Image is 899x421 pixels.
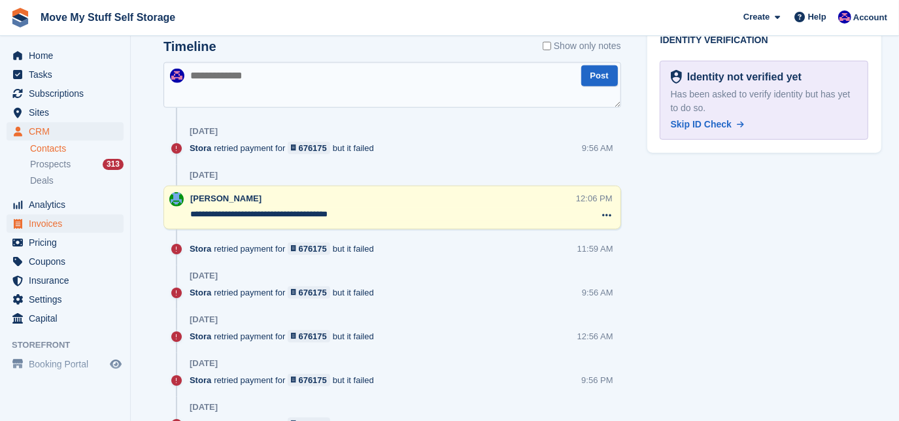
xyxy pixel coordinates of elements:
div: 676175 [299,286,327,299]
span: Booking Portal [29,355,107,373]
span: Stora [190,142,211,154]
img: Jade Whetnall [170,69,184,83]
div: 676175 [299,374,327,386]
div: [DATE] [190,402,218,413]
a: menu [7,84,124,103]
a: menu [7,355,124,373]
span: CRM [29,122,107,141]
div: Identity not verified yet [682,69,802,85]
div: [DATE] [190,314,218,325]
span: Stora [190,330,211,343]
a: Skip ID Check [671,118,744,131]
a: menu [7,271,124,290]
a: menu [7,233,124,252]
span: Storefront [12,339,130,352]
a: 676175 [288,243,330,255]
span: Subscriptions [29,84,107,103]
a: menu [7,122,124,141]
div: 12:56 AM [577,330,613,343]
a: Prospects 313 [30,158,124,171]
div: Has been asked to verify identity but has yet to do so. [671,88,857,115]
span: Help [808,10,826,24]
span: [PERSON_NAME] [190,194,262,203]
span: Capital [29,309,107,328]
span: Analytics [29,195,107,214]
span: Skip ID Check [671,119,732,129]
h2: Identity verification [660,35,868,46]
a: menu [7,252,124,271]
div: 676175 [299,243,327,255]
span: Invoices [29,214,107,233]
div: retried payment for but it failed [190,330,381,343]
a: 676175 [288,374,330,386]
div: 9:56 PM [581,374,613,386]
span: Stora [190,243,211,255]
a: menu [7,65,124,84]
span: Insurance [29,271,107,290]
span: Deals [30,175,54,187]
span: Settings [29,290,107,309]
div: [DATE] [190,271,218,281]
img: Dan [169,192,184,207]
span: Home [29,46,107,65]
img: Jade Whetnall [838,10,851,24]
input: Show only notes [543,39,551,53]
span: Stora [190,286,211,299]
a: menu [7,290,124,309]
span: Pricing [29,233,107,252]
div: 676175 [299,330,327,343]
img: stora-icon-8386f47178a22dfd0bd8f6a31ec36ba5ce8667c1dd55bd0f319d3a0aa187defe.svg [10,8,30,27]
a: Preview store [108,356,124,372]
a: menu [7,309,124,328]
a: menu [7,46,124,65]
div: retried payment for but it failed [190,243,381,255]
div: 313 [103,159,124,170]
div: retried payment for but it failed [190,142,381,154]
a: Move My Stuff Self Storage [35,7,180,28]
div: 9:56 AM [582,286,613,299]
span: Coupons [29,252,107,271]
span: Stora [190,374,211,386]
span: Sites [29,103,107,122]
label: Show only notes [543,39,621,53]
button: Post [581,65,618,87]
a: menu [7,195,124,214]
a: Deals [30,174,124,188]
img: Identity Verification Ready [671,70,682,84]
div: 9:56 AM [582,142,613,154]
div: 12:06 PM [576,192,613,205]
h2: Timeline [163,39,216,54]
a: 676175 [288,330,330,343]
div: retried payment for but it failed [190,286,381,299]
a: menu [7,214,124,233]
div: retried payment for but it failed [190,374,381,386]
span: Prospects [30,158,71,171]
a: Contacts [30,143,124,155]
div: 11:59 AM [577,243,613,255]
span: Account [853,11,887,24]
a: 676175 [288,142,330,154]
div: [DATE] [190,126,218,137]
div: [DATE] [190,358,218,369]
a: 676175 [288,286,330,299]
div: [DATE] [190,170,218,180]
div: 676175 [299,142,327,154]
a: menu [7,103,124,122]
span: Tasks [29,65,107,84]
span: Create [743,10,770,24]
